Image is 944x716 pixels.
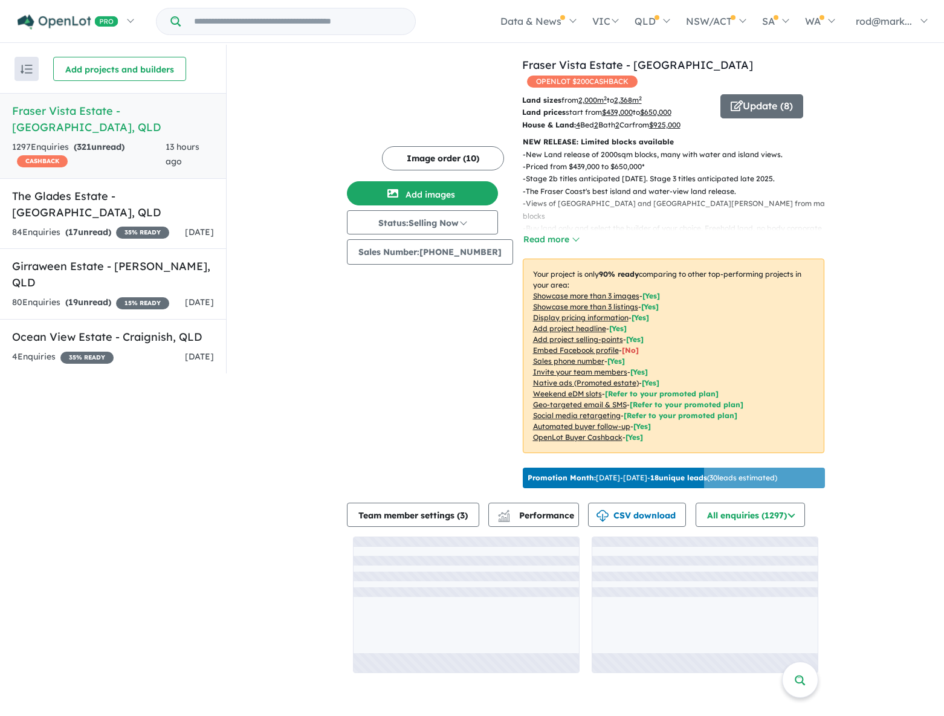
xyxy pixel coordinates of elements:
[696,503,805,527] button: All enquiries (1297)
[12,140,166,169] div: 1297 Enquir ies
[12,188,214,221] h5: The Glades Estate - [GEOGRAPHIC_DATA] , QLD
[626,433,643,442] span: [Yes]
[185,297,214,308] span: [DATE]
[642,378,659,387] span: [Yes]
[522,95,561,105] b: Land sizes
[528,473,596,482] b: Promotion Month:
[523,173,834,185] p: - Stage 2b titles anticipated [DATE]. Stage 3 titles anticipated late 2025.
[523,136,824,148] p: NEW RELEASE: Limited blocks available
[641,302,659,311] span: [ Yes ]
[74,141,124,152] strong: ( unread)
[12,295,169,310] div: 80 Enquir ies
[650,473,707,482] b: 18 unique leads
[609,324,627,333] span: [ Yes ]
[622,346,639,355] span: [ No ]
[594,120,598,129] u: 2
[523,233,580,247] button: Read more
[347,239,513,265] button: Sales Number:[PHONE_NUMBER]
[523,222,834,247] p: - Buy land only and select the builder of your choice. Freehold land, no body corporate fees.
[720,94,803,118] button: Update (8)
[533,400,627,409] u: Geo-targeted email & SMS
[185,351,214,362] span: [DATE]
[533,422,630,431] u: Automated buyer follow-up
[632,313,649,322] span: [ Yes ]
[460,510,465,521] span: 3
[522,58,753,72] a: Fraser Vista Estate - [GEOGRAPHIC_DATA]
[533,389,602,398] u: Weekend eDM slots
[498,514,510,521] img: bar-chart.svg
[615,120,619,129] u: 2
[522,120,576,129] b: House & Land:
[65,297,111,308] strong: ( unread)
[522,106,711,118] p: start from
[533,324,606,333] u: Add project headline
[633,422,651,431] span: [Yes]
[68,227,78,237] span: 17
[12,350,114,364] div: 4 Enquir ies
[12,258,214,291] h5: Girraween Estate - [PERSON_NAME] , QLD
[633,108,671,117] span: to
[68,297,78,308] span: 19
[649,120,681,129] u: $ 925,000
[614,95,642,105] u: 2,368 m
[533,367,627,376] u: Invite your team members
[533,433,622,442] u: OpenLot Buyer Cashback
[523,149,834,161] p: - New Land release of 2000sqm blocks, many with water and island views.
[533,313,629,322] u: Display pricing information
[116,297,169,309] span: 15 % READY
[605,389,719,398] span: [Refer to your promoted plan]
[523,185,834,198] p: - The Fraser Coast's best island and water-view land release.
[498,510,509,517] img: line-chart.svg
[17,155,68,167] span: CASHBACK
[607,356,625,366] span: [ Yes ]
[12,329,214,345] h5: Ocean View Estate - Craignish , QLD
[588,503,686,527] button: CSV download
[533,356,604,366] u: Sales phone number
[533,346,619,355] u: Embed Facebook profile
[523,259,824,453] p: Your project is only comparing to other top-performing projects in your area: - - - - - - - - - -...
[596,510,609,522] img: download icon
[523,198,834,222] p: - Views of [GEOGRAPHIC_DATA] and [GEOGRAPHIC_DATA][PERSON_NAME] from many blocks
[624,411,737,420] span: [Refer to your promoted plan]
[576,120,580,129] u: 4
[116,227,169,239] span: 35 % READY
[533,302,638,311] u: Showcase more than 3 listings
[607,95,642,105] span: to
[528,472,777,483] p: [DATE] - [DATE] - ( 30 leads estimated)
[488,503,579,527] button: Performance
[77,141,91,152] span: 321
[642,291,660,300] span: [ Yes ]
[183,8,413,34] input: Try estate name, suburb, builder or developer
[533,291,639,300] u: Showcase more than 3 images
[65,227,111,237] strong: ( unread)
[347,210,498,234] button: Status:Selling Now
[500,510,574,521] span: Performance
[347,503,479,527] button: Team member settings (3)
[166,141,199,167] span: 13 hours ago
[602,108,633,117] u: $ 439,000
[578,95,607,105] u: 2,000 m
[12,103,214,135] h5: Fraser Vista Estate - [GEOGRAPHIC_DATA] , QLD
[347,181,498,205] button: Add images
[522,108,566,117] b: Land prices
[18,15,118,30] img: Openlot PRO Logo White
[640,108,671,117] u: $ 650,000
[533,378,639,387] u: Native ads (Promoted estate)
[533,335,623,344] u: Add project selling-points
[53,57,186,81] button: Add projects and builders
[523,161,834,173] p: - Priced from $439,000 to $650,000*
[527,76,638,88] span: OPENLOT $ 200 CASHBACK
[639,95,642,102] sup: 2
[599,269,639,279] b: 90 % ready
[626,335,644,344] span: [ Yes ]
[185,227,214,237] span: [DATE]
[604,95,607,102] sup: 2
[382,146,504,170] button: Image order (10)
[533,411,621,420] u: Social media retargeting
[522,119,711,131] p: Bed Bath Car from
[630,400,743,409] span: [Refer to your promoted plan]
[21,65,33,74] img: sort.svg
[856,15,912,27] span: rod@mark...
[522,94,711,106] p: from
[12,225,169,240] div: 84 Enquir ies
